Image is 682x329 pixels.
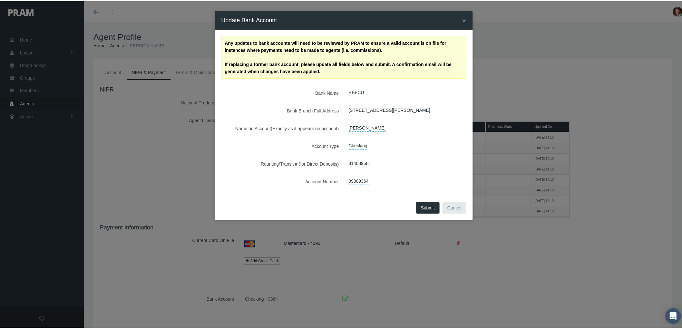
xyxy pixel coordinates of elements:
[416,201,440,212] button: Submit
[221,35,466,77] label: Any updates to bank accounts will need to be reviewed by PRAM to ensure a valid account is on fil...
[349,104,431,113] a: [STREET_ADDRESS][PERSON_NAME]
[217,139,344,150] label: Account Type
[666,307,681,323] div: Open Intercom Messenger
[217,104,344,115] label: Bank Branch Full Address
[349,157,371,166] a: 314089681
[221,15,277,24] h4: Update Bank Account
[349,86,364,95] a: RBFCU
[217,157,344,168] label: Rounting/Transit # (for Direct Deposits)
[443,201,466,212] button: Cancel
[217,121,344,133] label: Name on Account(Exactly as it appears on account)
[217,86,344,97] label: Bank Name
[349,175,369,184] a: 09809364
[349,121,386,131] a: [PERSON_NAME]
[217,175,344,186] label: Account Number
[462,15,466,23] span: ×
[462,16,466,23] button: Close
[349,139,367,148] a: Checking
